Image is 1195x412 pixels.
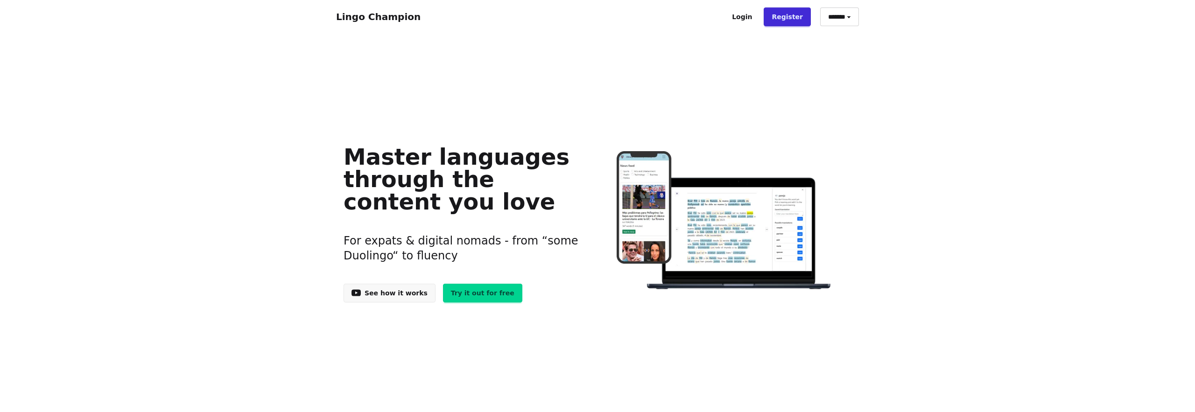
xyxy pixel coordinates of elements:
[336,11,421,22] a: Lingo Champion
[443,284,522,302] a: Try it out for free
[344,222,583,274] h3: For expats & digital nomads - from “some Duolingo“ to fluency
[344,284,436,302] a: See how it works
[598,151,851,291] img: Learn languages online
[344,146,583,213] h1: Master languages through the content you love
[724,7,760,26] a: Login
[764,7,811,26] a: Register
